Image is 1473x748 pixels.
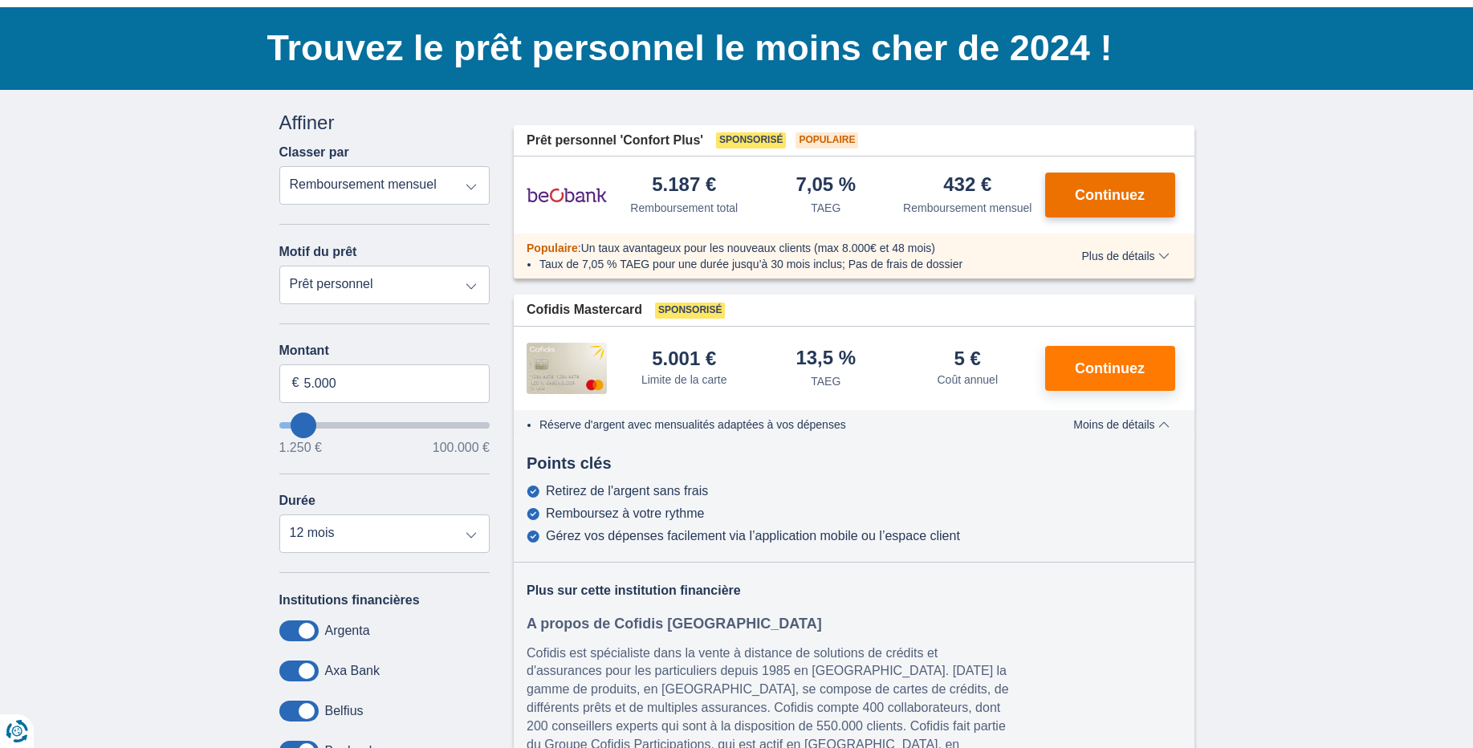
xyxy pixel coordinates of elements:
label: Belfius [325,704,364,718]
span: Continuez [1075,361,1145,376]
label: Durée [279,494,315,508]
span: 100.000 € [433,441,490,454]
div: Gérez vos dépenses facilement via l’application mobile ou l’espace client [546,529,960,543]
input: wantToBorrow [279,422,490,429]
span: € [292,374,299,392]
div: Points clés [514,452,1194,475]
div: Remboursement mensuel [903,200,1032,216]
div: Plus sur cette institution financière [527,582,1034,600]
div: Limite de la carte [641,372,727,388]
span: Cofidis Mastercard [527,301,642,319]
img: pret personnel Cofidis CC [527,343,607,394]
div: Retirez de l'argent sans frais [546,484,708,498]
button: Moins de détails [1061,418,1181,431]
div: Coût annuel [937,372,998,388]
label: Institutions financières [279,593,420,608]
div: : [514,240,1048,256]
button: Plus de détails [1069,250,1181,262]
div: 432 € [943,175,991,197]
b: A propos de Cofidis [GEOGRAPHIC_DATA] [527,616,822,632]
span: Sponsorisé [655,303,725,319]
li: Taux de 7,05 % TAEG pour une durée jusqu’à 30 mois inclus; Pas de frais de dossier [539,256,1035,272]
div: 13,5 % [796,348,856,370]
img: pret personnel Beobank [527,175,607,215]
span: 1.250 € [279,441,322,454]
span: Plus de détails [1081,250,1169,262]
div: 5.001 € [652,349,716,368]
button: Continuez [1045,346,1175,391]
span: Continuez [1075,188,1145,202]
label: Argenta [325,624,370,638]
h1: Trouvez le prêt personnel le moins cher de 2024 ! [267,23,1194,73]
span: Populaire [796,132,858,148]
div: Remboursement total [630,200,738,216]
div: TAEG [811,200,840,216]
div: 5.187 € [652,175,716,197]
label: Montant [279,344,490,358]
div: 5 € [954,349,981,368]
label: Motif du prêt [279,245,357,259]
span: Populaire [527,242,578,254]
div: Affiner [279,109,490,136]
li: Réserve d'argent avec mensualités adaptées à vos dépenses [539,417,1035,433]
div: 7,05 % [796,175,856,197]
label: Classer par [279,145,349,160]
div: Remboursez à votre rythme [546,506,704,521]
span: Moins de détails [1073,419,1169,430]
button: Continuez [1045,173,1175,217]
span: Prêt personnel 'Confort Plus' [527,132,703,150]
label: Axa Bank [325,664,380,678]
span: Un taux avantageux pour les nouveaux clients (max 8.000€ et 48 mois) [581,242,935,254]
div: TAEG [811,373,840,389]
span: Sponsorisé [716,132,786,148]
